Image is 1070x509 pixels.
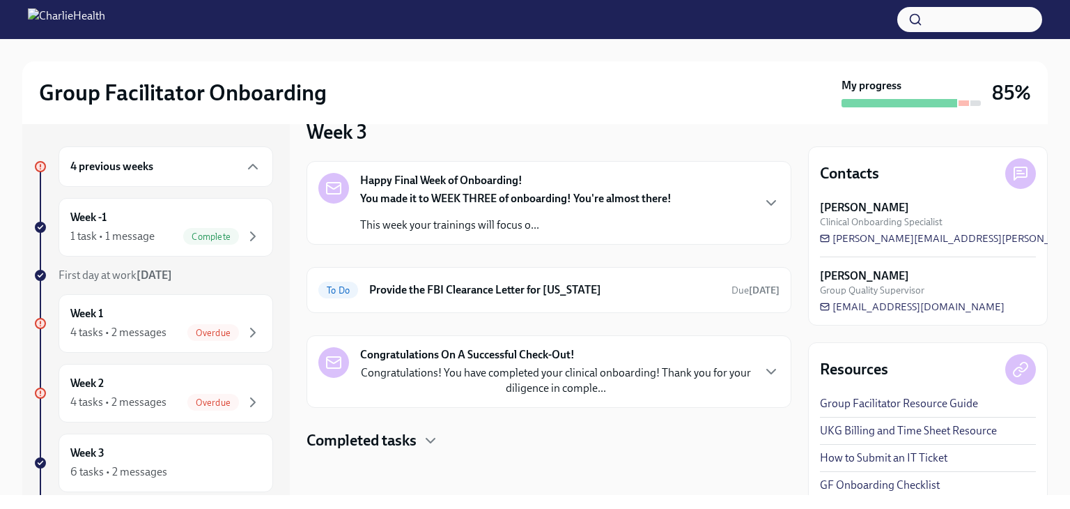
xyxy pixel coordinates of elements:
a: GF Onboarding Checklist [820,478,940,493]
a: [EMAIL_ADDRESS][DOMAIN_NAME] [820,300,1005,314]
a: Week 36 tasks • 2 messages [33,434,273,492]
a: Week -11 task • 1 messageComplete [33,198,273,257]
strong: [DATE] [749,284,780,296]
strong: Happy Final Week of Onboarding! [360,173,522,188]
h6: Week -1 [70,210,107,225]
span: Clinical Onboarding Specialist [820,215,943,229]
h6: Week 1 [70,306,103,321]
div: 4 previous weeks [59,146,273,187]
span: Complete [183,231,239,242]
span: To Do [318,285,358,296]
strong: My progress [842,78,901,93]
h6: Provide the FBI Clearance Letter for [US_STATE] [369,282,720,298]
span: Due [731,284,780,296]
a: To DoProvide the FBI Clearance Letter for [US_STATE]Due[DATE] [318,279,780,301]
h6: Week 2 [70,376,104,391]
a: First day at work[DATE] [33,268,273,283]
strong: [PERSON_NAME] [820,200,909,215]
p: This week your trainings will focus o... [360,218,672,233]
span: October 8th, 2025 09:00 [731,284,780,297]
span: First day at work [59,268,172,282]
div: 4 tasks • 2 messages [70,325,166,340]
strong: [DATE] [137,268,172,282]
a: Week 14 tasks • 2 messagesOverdue [33,294,273,353]
span: Overdue [187,397,239,408]
p: Congratulations! You have completed your clinical onboarding! Thank you for your diligence in com... [360,365,752,396]
div: Completed tasks [307,430,791,451]
h2: Group Facilitator Onboarding [39,79,327,107]
h4: Resources [820,359,888,380]
div: 6 tasks • 2 messages [70,464,167,480]
div: 1 task • 1 message [70,229,155,244]
a: Group Facilitator Resource Guide [820,396,978,411]
h3: Week 3 [307,119,367,144]
h4: Completed tasks [307,430,417,451]
a: How to Submit an IT Ticket [820,450,947,466]
a: UKG Billing and Time Sheet Resource [820,423,997,439]
a: Week 24 tasks • 2 messagesOverdue [33,364,273,423]
h4: Contacts [820,163,879,184]
span: Overdue [187,328,239,338]
img: CharlieHealth [28,8,105,31]
div: 4 tasks • 2 messages [70,395,166,410]
strong: Congratulations On A Successful Check-Out! [360,347,575,363]
strong: [PERSON_NAME] [820,268,909,284]
h6: Week 3 [70,446,104,461]
h3: 85% [992,80,1031,105]
span: Group Quality Supervisor [820,284,924,297]
h6: 4 previous weeks [70,159,153,174]
strong: You made it to WEEK THREE of onboarding! You're almost there! [360,192,672,205]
